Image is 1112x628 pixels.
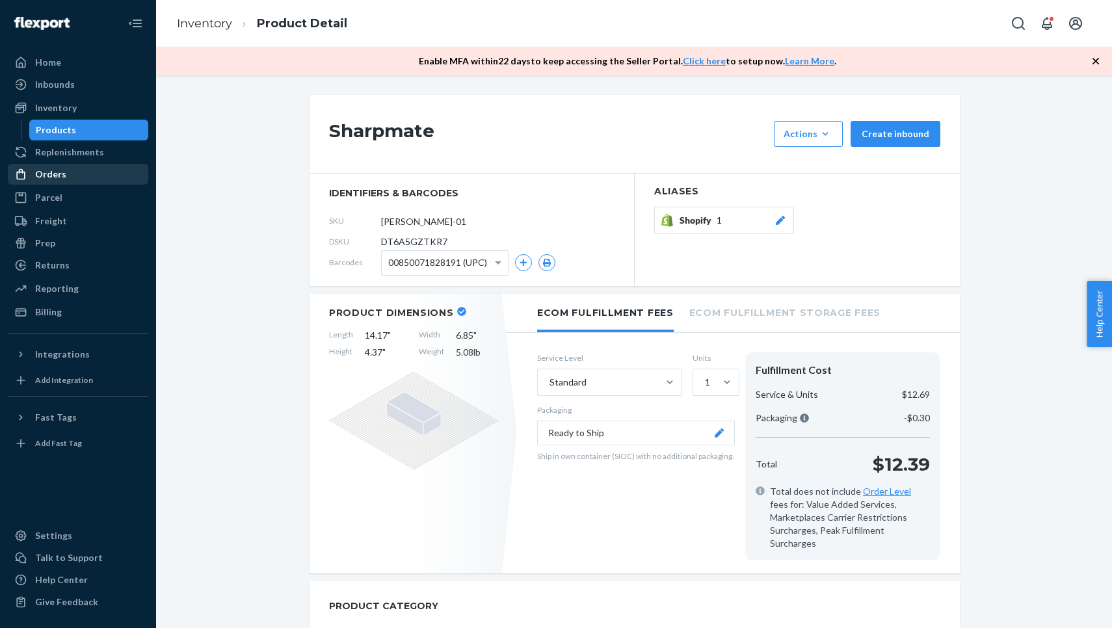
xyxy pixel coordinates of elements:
[8,255,148,276] a: Returns
[35,237,55,250] div: Prep
[8,98,148,118] a: Inventory
[1034,10,1060,36] button: Open notifications
[456,329,498,342] span: 6.85
[35,551,103,564] div: Talk to Support
[873,451,930,477] p: $12.39
[35,78,75,91] div: Inbounds
[35,191,62,204] div: Parcel
[365,329,407,342] span: 14.17
[756,458,777,471] p: Total
[537,404,735,415] p: Packaging
[1063,10,1089,36] button: Open account menu
[8,278,148,299] a: Reporting
[329,329,353,342] span: Length
[35,595,98,608] div: Give Feedback
[8,302,148,322] a: Billing
[35,374,93,386] div: Add Integration
[774,121,843,147] button: Actions
[8,187,148,208] a: Parcel
[537,352,682,363] label: Service Level
[35,529,72,542] div: Settings
[329,121,767,147] h1: Sharpmate
[537,451,735,462] p: Ship in own container (SIOC) with no additional packaging.
[419,346,444,359] span: Weight
[8,370,148,391] a: Add Integration
[705,376,710,389] div: 1
[537,421,735,445] button: Ready to Ship
[8,211,148,231] a: Freight
[8,52,148,73] a: Home
[654,187,940,196] h2: Aliases
[851,121,940,147] button: Create inbound
[257,16,347,31] a: Product Detail
[8,433,148,454] a: Add Fast Tag
[8,233,148,254] a: Prep
[456,346,498,359] span: 5.08 lb
[35,168,66,181] div: Orders
[35,573,88,586] div: Help Center
[680,214,717,227] span: Shopify
[904,412,930,425] p: -$0.30
[35,215,67,228] div: Freight
[473,330,477,341] span: "
[329,307,454,319] h2: Product Dimensions
[35,348,90,361] div: Integrations
[35,146,104,159] div: Replenishments
[756,412,809,425] p: Packaging
[35,438,82,449] div: Add Fast Tag
[784,127,833,140] div: Actions
[8,592,148,612] button: Give Feedback
[548,376,549,389] input: Standard
[329,594,438,618] h2: PRODUCT CATEGORY
[1005,10,1031,36] button: Open Search Box
[8,344,148,365] button: Integrations
[365,346,407,359] span: 4.37
[863,486,911,497] a: Order Level
[704,376,705,389] input: 1
[770,485,930,550] span: Total does not include fees for: Value Added Services, Marketplaces Carrier Restrictions Surcharg...
[785,55,834,66] a: Learn More
[35,56,61,69] div: Home
[717,214,722,227] span: 1
[35,306,62,319] div: Billing
[8,547,148,568] a: Talk to Support
[419,329,444,342] span: Width
[8,525,148,546] a: Settings
[693,352,735,363] label: Units
[8,142,148,163] a: Replenishments
[388,330,391,341] span: "
[537,294,674,332] li: Ecom Fulfillment Fees
[8,74,148,95] a: Inbounds
[35,411,77,424] div: Fast Tags
[35,101,77,114] div: Inventory
[166,5,358,43] ol: breadcrumbs
[902,388,930,401] p: $12.69
[1087,281,1112,347] button: Help Center
[388,252,487,274] span: 00850071828191 (UPC)
[329,187,615,200] span: identifiers & barcodes
[683,55,726,66] a: Click here
[36,124,76,137] div: Products
[177,16,232,31] a: Inventory
[8,164,148,185] a: Orders
[382,347,386,358] span: "
[756,388,818,401] p: Service & Units
[8,569,148,590] a: Help Center
[329,236,381,247] span: DSKU
[329,257,381,268] span: Barcodes
[14,17,70,30] img: Flexport logo
[329,215,381,226] span: SKU
[35,259,70,272] div: Returns
[756,363,930,378] div: Fulfillment Cost
[329,346,353,359] span: Height
[689,294,880,330] li: Ecom Fulfillment Storage Fees
[8,407,148,428] button: Fast Tags
[122,10,148,36] button: Close Navigation
[654,207,794,234] button: Shopify1
[35,282,79,295] div: Reporting
[29,120,149,140] a: Products
[419,55,836,68] p: Enable MFA within 22 days to keep accessing the Seller Portal. to setup now. .
[381,235,447,248] span: DT6A5GZTKR7
[549,376,587,389] div: Standard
